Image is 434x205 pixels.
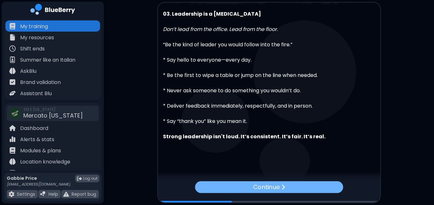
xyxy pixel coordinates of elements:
[20,45,45,53] p: Shift ends
[163,26,278,33] em: Don’t lead from the office. Lead from the floor.
[20,79,61,86] p: Brand validation
[163,64,375,79] div: * Be the first to wipe a table or jump on the line when needed.
[163,133,325,140] strong: Strong leadership isn't loud. It’s consistent. It’s fair. It’s real.
[7,175,70,181] p: Gabbie Price
[20,34,54,42] p: My resources
[20,125,48,132] p: Dashboard
[163,95,375,110] div: * Deliver feedback immediately, respectfully, and in person.
[83,176,97,181] span: Log out
[163,33,375,49] div: “Be the kind of leader you would follow into the fire.”
[20,169,57,177] p: Task manager
[20,158,70,166] p: Location knowledge
[9,125,16,131] img: file icon
[77,176,82,181] img: logout
[9,34,16,41] img: file icon
[281,184,285,190] img: file icon
[49,191,58,197] p: Help
[20,136,54,143] p: Alerts & stats
[20,147,61,155] p: Modules & plans
[163,110,375,125] div: * Say “thank you” like you mean it.
[72,191,96,197] p: Report bug
[30,4,75,17] img: company logo
[9,136,16,142] img: file icon
[20,56,75,64] p: Summer like an Italian
[163,79,375,95] div: * Never ask someone to do something you wouldn’t do.
[20,67,36,75] p: AskBlu
[7,182,70,187] p: [EMAIL_ADDRESS][DOMAIN_NAME]
[17,191,35,197] p: Settings
[9,90,16,96] img: file icon
[20,23,48,30] p: My training
[9,23,16,29] img: file icon
[9,57,16,63] img: file icon
[9,191,14,197] img: file icon
[9,158,16,165] img: file icon
[163,49,375,64] div: * Say hello to everyone—every day.
[20,90,52,97] p: Assistant Blu
[63,191,69,197] img: file icon
[23,107,83,112] span: 213 E [US_STATE]
[40,191,46,197] img: file icon
[9,79,16,85] img: file icon
[253,182,280,192] p: Continue
[23,111,83,119] span: Mercato [US_STATE]
[9,108,21,119] img: company thumbnail
[9,147,16,154] img: file icon
[9,45,16,52] img: file icon
[9,68,16,74] img: file icon
[163,10,261,18] strong: 03. Leadership is a [MEDICAL_DATA]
